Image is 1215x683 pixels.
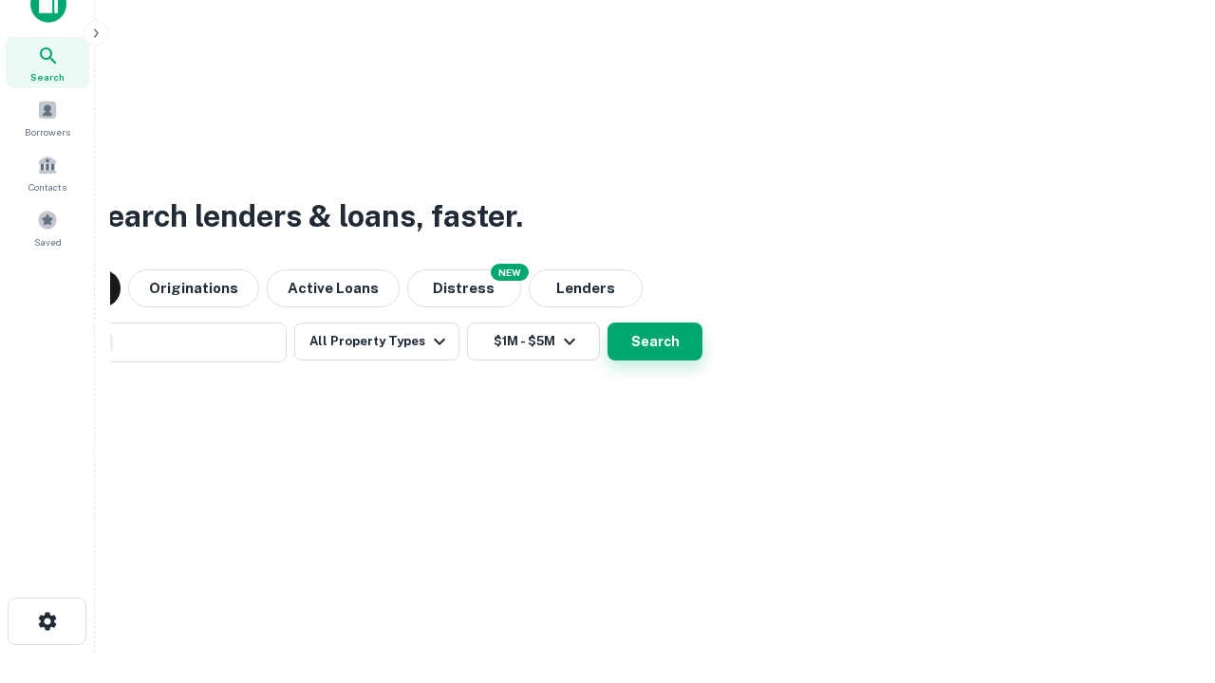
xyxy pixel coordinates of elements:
h3: Search lenders & loans, faster. [86,194,523,239]
a: Borrowers [6,92,89,143]
span: Saved [34,234,62,249]
a: Search [6,37,89,88]
button: Lenders [529,269,643,307]
div: NEW [491,264,529,281]
span: Borrowers [25,124,70,139]
button: Search distressed loans with lien and other non-mortgage details. [407,269,521,307]
a: Saved [6,202,89,253]
button: All Property Types [294,323,459,360]
iframe: Chat Widget [1120,531,1215,622]
button: $1M - $5M [467,323,600,360]
button: Active Loans [267,269,400,307]
span: Contacts [28,179,66,194]
button: Search [607,323,702,360]
a: Contacts [6,147,89,198]
span: Search [30,69,65,84]
button: Originations [128,269,259,307]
